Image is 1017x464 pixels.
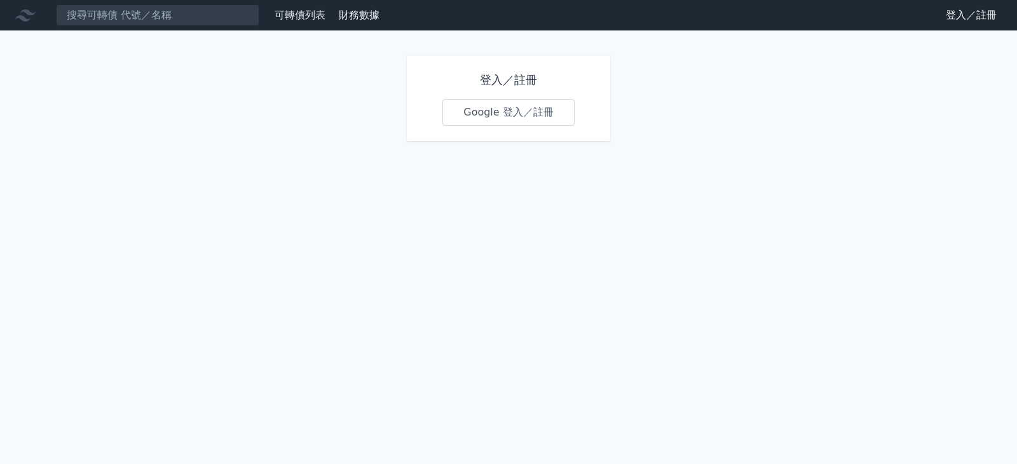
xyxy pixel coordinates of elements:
a: 登入／註冊 [936,5,1007,25]
a: Google 登入／註冊 [442,99,575,126]
a: 可轉債列表 [275,9,325,21]
a: 財務數據 [339,9,379,21]
input: 搜尋可轉債 代號／名稱 [56,4,259,26]
h1: 登入／註冊 [442,71,575,89]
